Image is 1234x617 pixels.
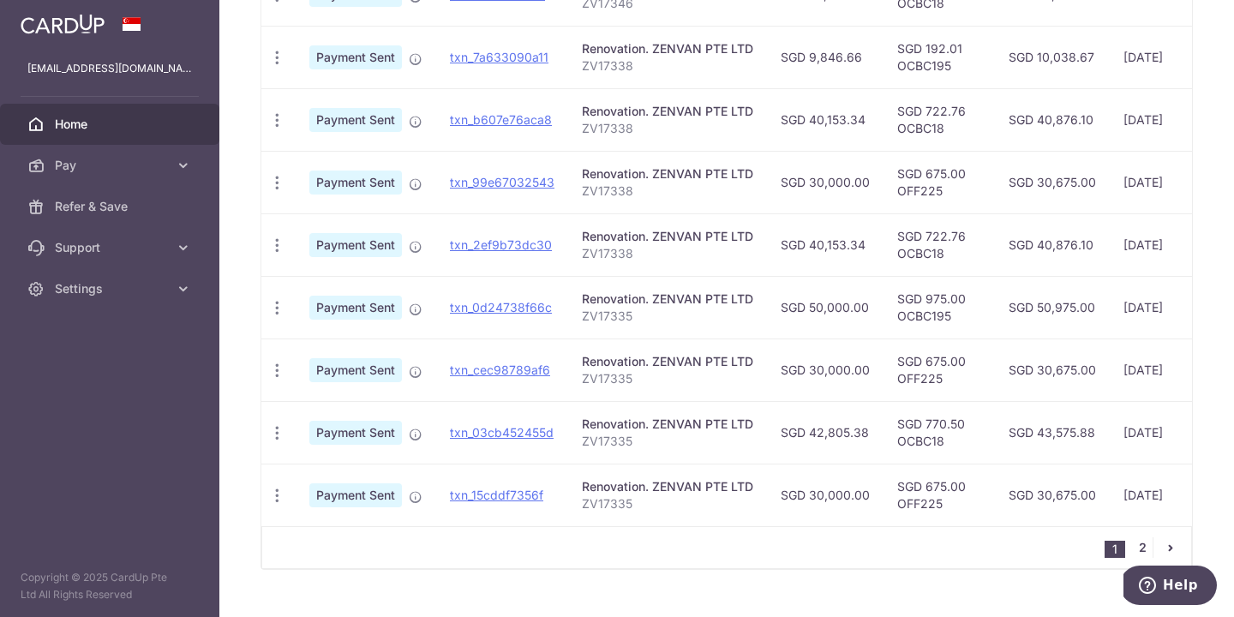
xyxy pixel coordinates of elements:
[582,245,753,262] p: ZV17338
[309,358,402,382] span: Payment Sent
[582,308,753,325] p: ZV17335
[1110,26,1226,88] td: [DATE]
[1132,537,1153,558] a: 2
[55,198,168,215] span: Refer & Save
[582,103,753,120] div: Renovation. ZENVAN PTE LTD
[582,183,753,200] p: ZV17338
[1110,88,1226,151] td: [DATE]
[582,495,753,512] p: ZV17335
[582,370,753,387] p: ZV17335
[582,228,753,245] div: Renovation. ZENVAN PTE LTD
[582,291,753,308] div: Renovation. ZENVAN PTE LTD
[1110,401,1226,464] td: [DATE]
[995,88,1110,151] td: SGD 40,876.10
[884,213,995,276] td: SGD 722.76 OCBC18
[1110,338,1226,401] td: [DATE]
[767,338,884,401] td: SGD 30,000.00
[995,276,1110,338] td: SGD 50,975.00
[884,88,995,151] td: SGD 722.76 OCBC18
[1110,276,1226,338] td: [DATE]
[309,108,402,132] span: Payment Sent
[1110,213,1226,276] td: [DATE]
[884,151,995,213] td: SGD 675.00 OFF225
[767,26,884,88] td: SGD 9,846.66
[1123,566,1217,608] iframe: Opens a widget where you can find more information
[1110,464,1226,526] td: [DATE]
[309,421,402,445] span: Payment Sent
[767,276,884,338] td: SGD 50,000.00
[884,401,995,464] td: SGD 770.50 OCBC18
[582,416,753,433] div: Renovation. ZENVAN PTE LTD
[767,151,884,213] td: SGD 30,000.00
[767,88,884,151] td: SGD 40,153.34
[450,175,554,189] a: txn_99e67032543
[995,26,1110,88] td: SGD 10,038.67
[450,300,552,314] a: txn_0d24738f66c
[55,239,168,256] span: Support
[450,425,554,440] a: txn_03cb452455d
[582,478,753,495] div: Renovation. ZENVAN PTE LTD
[995,151,1110,213] td: SGD 30,675.00
[767,401,884,464] td: SGD 42,805.38
[1105,541,1125,558] li: 1
[27,60,192,77] p: [EMAIL_ADDRESS][DOMAIN_NAME]
[309,233,402,257] span: Payment Sent
[995,401,1110,464] td: SGD 43,575.88
[309,171,402,195] span: Payment Sent
[582,120,753,137] p: ZV17338
[767,213,884,276] td: SGD 40,153.34
[450,112,552,127] a: txn_b607e76aca8
[450,362,550,377] a: txn_cec98789af6
[1105,527,1191,568] nav: pager
[450,50,548,64] a: txn_7a633090a11
[309,45,402,69] span: Payment Sent
[309,296,402,320] span: Payment Sent
[767,464,884,526] td: SGD 30,000.00
[582,165,753,183] div: Renovation. ZENVAN PTE LTD
[1110,151,1226,213] td: [DATE]
[55,157,168,174] span: Pay
[995,464,1110,526] td: SGD 30,675.00
[995,338,1110,401] td: SGD 30,675.00
[55,116,168,133] span: Home
[450,488,543,502] a: txn_15cddf7356f
[582,57,753,75] p: ZV17338
[884,276,995,338] td: SGD 975.00 OCBC195
[884,26,995,88] td: SGD 192.01 OCBC195
[582,40,753,57] div: Renovation. ZENVAN PTE LTD
[309,483,402,507] span: Payment Sent
[450,237,552,252] a: txn_2ef9b73dc30
[884,338,995,401] td: SGD 675.00 OFF225
[582,353,753,370] div: Renovation. ZENVAN PTE LTD
[884,464,995,526] td: SGD 675.00 OFF225
[995,213,1110,276] td: SGD 40,876.10
[582,433,753,450] p: ZV17335
[55,280,168,297] span: Settings
[21,14,105,34] img: CardUp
